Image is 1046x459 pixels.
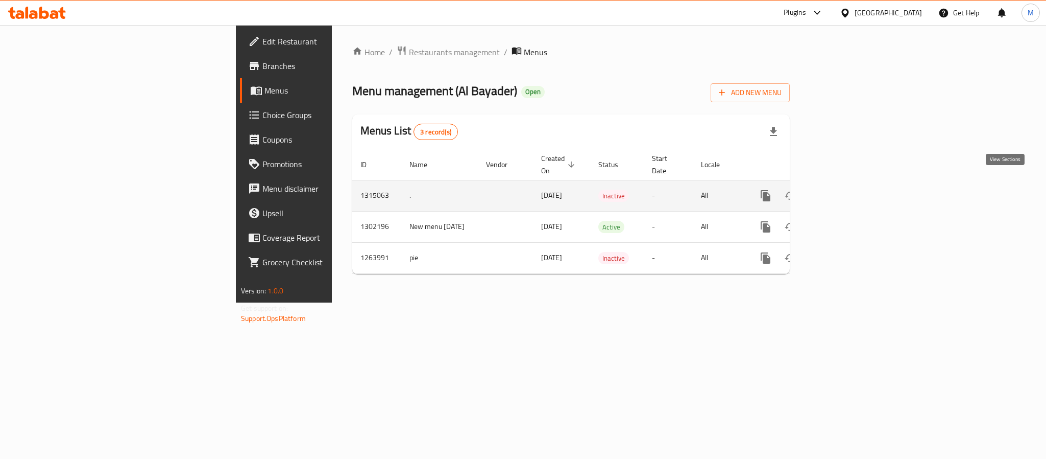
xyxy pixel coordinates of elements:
td: New menu [DATE] [401,211,478,242]
a: Restaurants management [397,45,500,59]
a: Promotions [240,152,410,176]
a: Upsell [240,201,410,225]
div: Export file [761,120,786,144]
span: Open [521,87,545,96]
span: Menus [524,46,547,58]
td: All [693,211,745,242]
span: Version: [241,284,266,297]
span: [DATE] [541,220,562,233]
a: Support.OpsPlatform [241,312,306,325]
span: 3 record(s) [414,127,457,137]
span: Menu disclaimer [262,182,402,195]
a: Grocery Checklist [240,250,410,274]
span: Get support on: [241,302,288,315]
span: Add New Menu [719,86,782,99]
td: All [693,180,745,211]
a: Menus [240,78,410,103]
th: Actions [745,149,860,180]
span: [DATE] [541,189,562,202]
td: - [644,180,693,211]
td: pie [401,242,478,273]
span: Choice Groups [262,109,402,121]
span: Start Date [652,152,680,177]
div: Inactive [598,190,629,202]
a: Menu disclaimer [240,176,410,201]
span: Locale [701,158,733,171]
span: Inactive [598,253,629,264]
span: Branches [262,60,402,72]
a: Branches [240,54,410,78]
a: Coupons [240,127,410,152]
span: Upsell [262,207,402,219]
span: Promotions [262,158,402,170]
div: Plugins [784,7,806,19]
span: ID [360,158,380,171]
span: Status [598,158,631,171]
td: . [401,180,478,211]
table: enhanced table [352,149,860,274]
span: Coupons [262,133,402,146]
h2: Menus List [360,123,458,140]
a: Coverage Report [240,225,410,250]
span: Menus [264,84,402,97]
span: Coverage Report [262,232,402,244]
span: [DATE] [541,251,562,264]
span: Active [598,221,624,233]
button: more [753,183,778,208]
nav: breadcrumb [352,45,790,59]
button: Change Status [778,183,802,208]
button: Change Status [778,246,802,270]
span: Vendor [486,158,521,171]
span: 1.0.0 [267,284,283,297]
button: Add New Menu [711,83,790,102]
a: Edit Restaurant [240,29,410,54]
button: more [753,215,778,239]
div: Total records count [413,124,458,140]
div: [GEOGRAPHIC_DATA] [855,7,922,18]
div: Open [521,86,545,98]
span: Inactive [598,190,629,202]
button: more [753,246,778,270]
span: Name [409,158,441,171]
a: Choice Groups [240,103,410,127]
button: Change Status [778,215,802,239]
td: - [644,211,693,242]
td: All [693,242,745,273]
span: Grocery Checklist [262,256,402,268]
span: Edit Restaurant [262,35,402,48]
span: Menu management ( Al Bayader ) [352,79,517,102]
td: - [644,242,693,273]
span: Created On [541,152,578,177]
span: M [1028,7,1034,18]
li: / [504,46,507,58]
span: Restaurants management [409,46,500,58]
